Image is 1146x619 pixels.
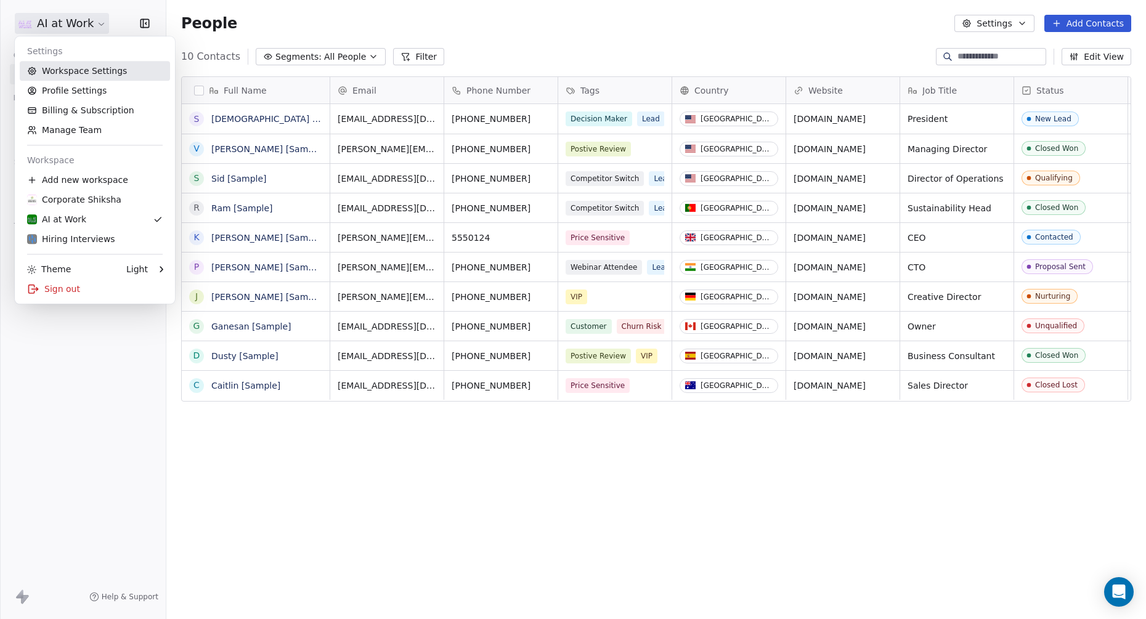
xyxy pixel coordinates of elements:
[27,195,37,204] img: CorporateShiksha.png
[20,61,170,81] a: Workspace Settings
[20,170,170,190] div: Add new workspace
[27,263,71,275] div: Theme
[27,233,115,245] div: Hiring Interviews
[126,263,148,275] div: Light
[20,41,170,61] div: Settings
[20,81,170,100] a: Profile Settings
[20,150,170,170] div: Workspace
[20,279,170,299] div: Sign out
[27,213,86,225] div: AI at Work
[27,234,37,244] img: Favicon.png
[20,100,170,120] a: Billing & Subscription
[27,193,121,206] div: Corporate Shiksha
[27,214,37,224] img: AI%20at%20Work%20Logo%20For%20Dark%20BG.png
[20,120,170,140] a: Manage Team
